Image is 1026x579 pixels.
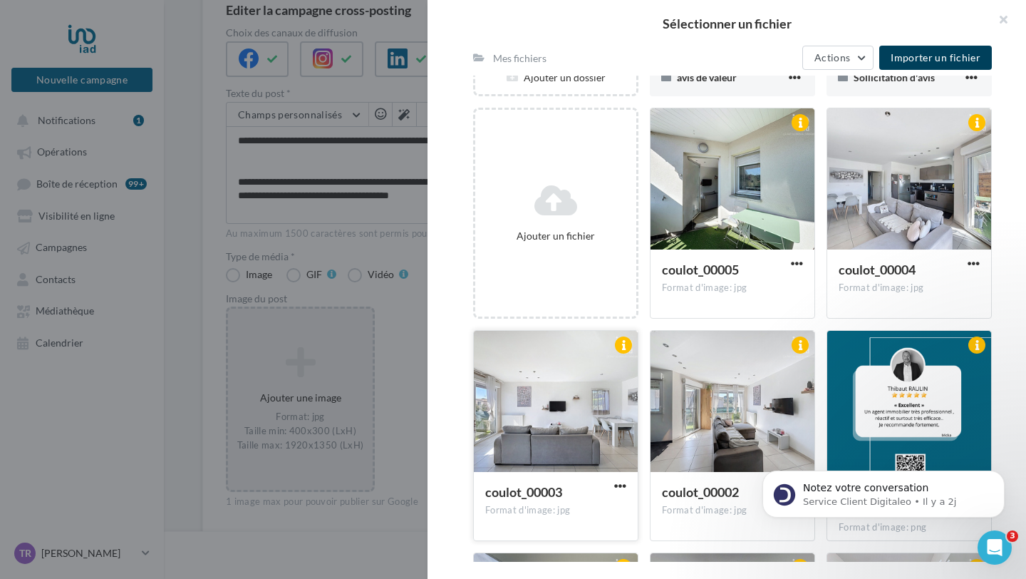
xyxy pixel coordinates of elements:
span: Importer un fichier [891,51,980,63]
div: Format d'image: jpg [485,504,626,517]
div: Ajouter un fichier [481,229,631,243]
div: Mes fichiers [493,51,546,66]
span: coulot_00005 [662,262,739,277]
div: Format d'image: jpg [662,504,803,517]
span: coulot_00002 [662,484,739,500]
div: Format d'image: jpg [662,282,803,294]
div: Format d'image: jpg [839,282,980,294]
div: Ajouter un dossier [475,71,636,85]
span: Actions [814,51,850,63]
iframe: Intercom notifications message [741,441,1026,540]
button: Importer un fichier [879,46,992,70]
iframe: Intercom live chat [978,531,1012,565]
h2: Sélectionner un fichier [450,17,1003,30]
button: Actions [802,46,874,70]
span: coulot_00003 [485,484,562,500]
span: Sollicitation d'avis [854,71,935,83]
span: coulot_00004 [839,262,916,277]
span: 3 [1007,531,1018,542]
span: avis de valeur [677,71,737,83]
